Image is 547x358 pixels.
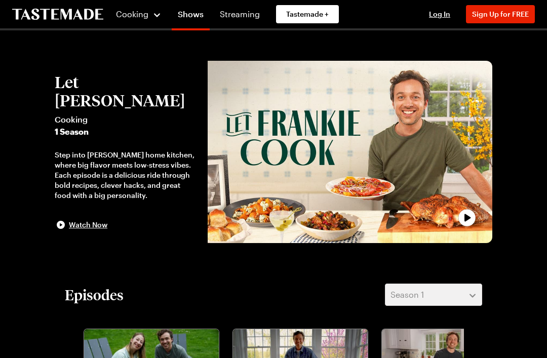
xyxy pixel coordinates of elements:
[172,2,210,30] a: Shows
[69,220,107,230] span: Watch Now
[208,61,492,243] button: play trailer
[12,9,103,20] a: To Tastemade Home Page
[55,113,198,126] span: Cooking
[390,289,424,301] span: Season 1
[115,2,162,26] button: Cooking
[55,73,198,109] h2: Let [PERSON_NAME]
[55,150,198,201] div: Step into [PERSON_NAME] home kitchen, where big flavor meets low-stress vibes. Each episode is a ...
[419,9,460,19] button: Log In
[466,5,535,23] button: Sign Up for FREE
[65,286,124,304] h2: Episodes
[472,10,529,18] span: Sign Up for FREE
[55,126,198,138] span: 1 Season
[286,9,329,19] span: Tastemade +
[208,61,492,243] img: Let Frankie Cook
[55,73,198,231] button: Let [PERSON_NAME]Cooking1 SeasonStep into [PERSON_NAME] home kitchen, where big flavor meets low-...
[116,9,148,19] span: Cooking
[385,284,482,306] button: Season 1
[429,10,450,18] span: Log In
[276,5,339,23] a: Tastemade +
